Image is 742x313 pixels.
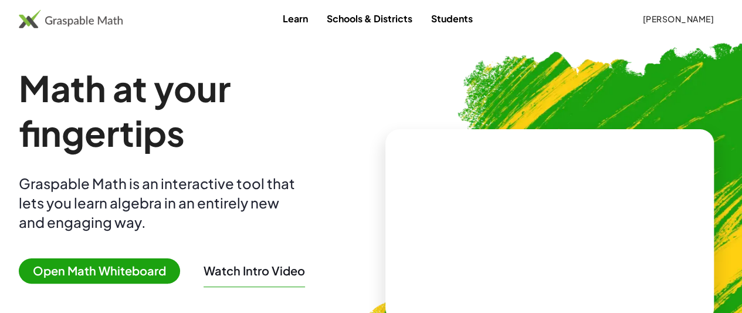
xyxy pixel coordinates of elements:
[204,263,305,278] button: Watch Intro Video
[462,181,638,270] video: What is this? This is dynamic math notation. Dynamic math notation plays a central role in how Gr...
[19,66,367,155] h1: Math at your fingertips
[633,8,723,29] button: [PERSON_NAME]
[317,8,422,29] a: Schools & Districts
[19,174,300,232] div: Graspable Math is an interactive tool that lets you learn algebra in an entirely new and engaging...
[19,265,189,278] a: Open Math Whiteboard
[422,8,482,29] a: Students
[19,258,180,284] span: Open Math Whiteboard
[642,14,714,24] span: [PERSON_NAME]
[273,8,317,29] a: Learn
